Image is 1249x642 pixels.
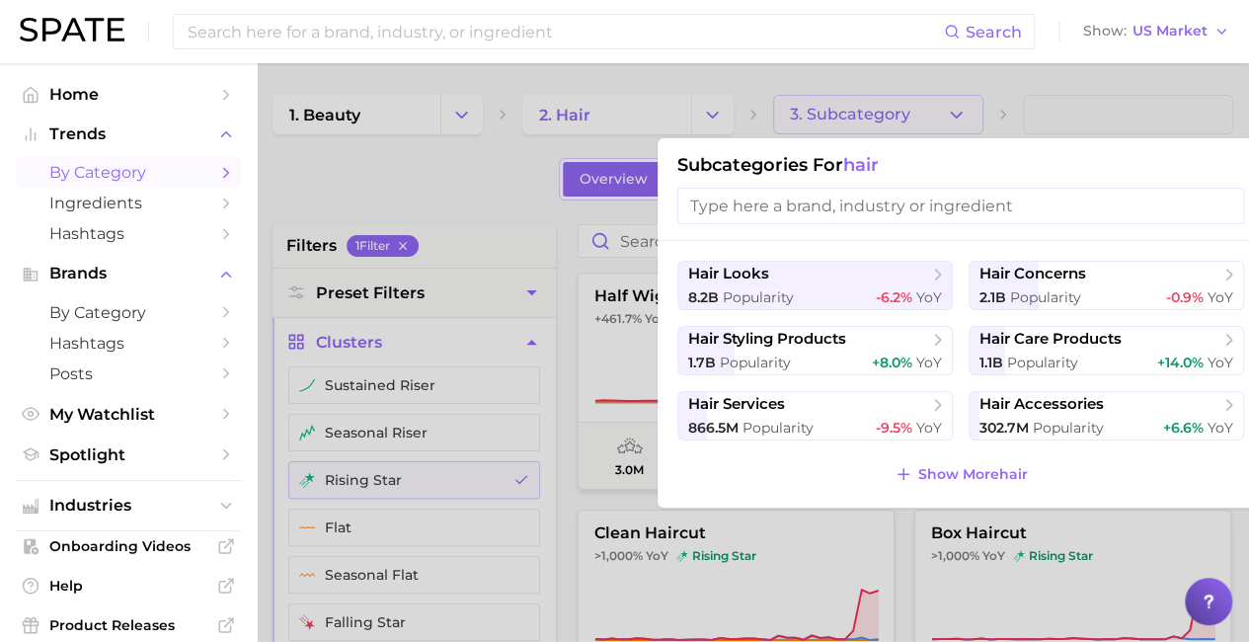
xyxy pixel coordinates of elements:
span: Brands [49,265,207,282]
a: Product Releases [16,610,241,640]
span: Industries [49,497,207,515]
span: -6.2% [876,288,912,306]
button: Brands [16,259,241,288]
span: hair styling products [688,330,846,349]
span: US Market [1132,26,1208,37]
span: hair services [688,395,785,414]
span: hair looks [688,265,769,283]
span: YoY [1208,288,1233,306]
span: Hashtags [49,334,207,353]
a: Posts [16,359,241,389]
button: hair concerns2.1b Popularity-0.9% YoY [969,261,1244,310]
span: 8.2b [688,288,719,306]
span: +6.6% [1163,419,1204,437]
span: Trends [49,125,207,143]
span: hair care products [979,330,1122,349]
span: 1.7b [688,354,716,371]
button: Industries [16,491,241,521]
span: YoY [916,354,942,371]
span: 866.5m [688,419,739,437]
img: SPATE [20,18,124,41]
span: Search [966,23,1022,41]
span: Popularity [1007,354,1078,371]
button: ShowUS Market [1078,19,1234,44]
a: Spotlight [16,440,241,470]
button: Trends [16,120,241,149]
span: hair concerns [979,265,1086,283]
span: Show More hair [918,466,1028,483]
span: Popularity [742,419,814,437]
span: Hashtags [49,224,207,243]
button: hair services866.5m Popularity-9.5% YoY [677,391,953,441]
a: Hashtags [16,218,241,249]
span: YoY [916,288,942,306]
span: Popularity [1033,419,1104,437]
span: +8.0% [872,354,912,371]
span: Home [49,85,207,104]
span: -9.5% [876,419,912,437]
span: 302.7m [979,419,1029,437]
input: Search here for a brand, industry, or ingredient [186,15,944,48]
a: by Category [16,297,241,328]
span: Posts [49,364,207,383]
span: by Category [49,303,207,322]
span: Ingredients [49,194,207,212]
a: My Watchlist [16,399,241,430]
span: -0.9% [1166,288,1204,306]
a: Onboarding Videos [16,531,241,561]
a: Help [16,571,241,601]
button: hair care products1.1b Popularity+14.0% YoY [969,326,1244,375]
button: hair accessories302.7m Popularity+6.6% YoY [969,391,1244,441]
span: 1.1b [979,354,1003,371]
span: 2.1b [979,288,1006,306]
span: Onboarding Videos [49,537,207,555]
span: YoY [916,419,942,437]
span: Popularity [1010,288,1081,306]
button: hair styling products1.7b Popularity+8.0% YoY [677,326,953,375]
span: hair [843,154,879,176]
span: Help [49,577,207,595]
span: Popularity [723,288,794,306]
span: Spotlight [49,445,207,464]
span: My Watchlist [49,405,207,424]
a: Ingredients [16,188,241,218]
span: YoY [1208,354,1233,371]
span: by Category [49,163,207,182]
h1: Subcategories for [677,154,1244,176]
button: Show Morehair [890,460,1033,488]
a: Home [16,79,241,110]
a: by Category [16,157,241,188]
span: +14.0% [1157,354,1204,371]
a: Hashtags [16,328,241,359]
input: Type here a brand, industry or ingredient [677,188,1244,224]
span: hair accessories [979,395,1104,414]
span: Popularity [720,354,791,371]
span: Product Releases [49,616,207,634]
span: Show [1083,26,1127,37]
span: YoY [1208,419,1233,437]
button: hair looks8.2b Popularity-6.2% YoY [677,261,953,310]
